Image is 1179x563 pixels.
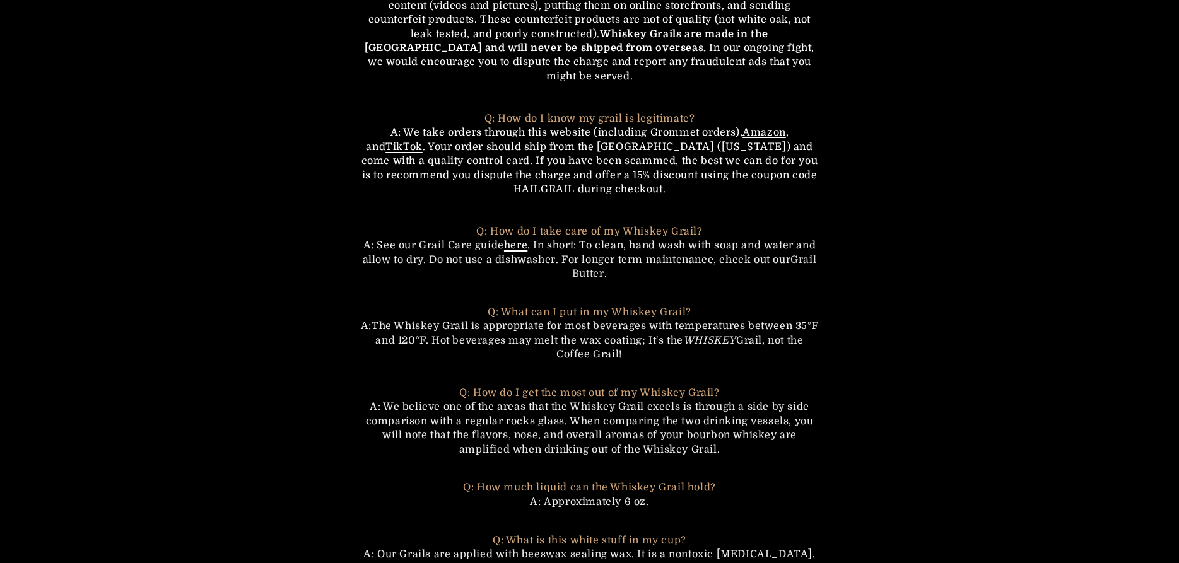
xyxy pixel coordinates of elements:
[683,335,736,346] em: WHISKEY
[463,482,716,493] span: Q: How much liquid can the Whiskey Grail hold?
[484,113,695,124] span: Q: How do I know my grail is legitimate?
[504,240,527,251] a: here
[493,535,686,546] span: Q: What is this white stuff in my cup?
[530,496,648,508] span: A: Approximately 6 oz.
[363,226,817,279] span: A: See our Grail Care guide . In short: To clean, hand wash with soap and water and allow to dry....
[372,320,818,345] span: The Whiskey Grail is appropriate for most beverages with temperatures between 35°F and 120°F. Hot...
[459,387,719,398] span: Q:
[368,42,814,82] span: In our ongoing fight, we would encourage you to dispute the charge and report any fraudulent ads ...
[473,387,720,398] span: How do I get the most out of my Whiskey Grail?
[488,306,691,318] span: Q: What can I put in my Whiskey Grail?
[385,141,423,153] a: TikTok
[366,401,814,455] span: A: We believe one of the areas that the Whiskey Grail excels is through a side by side comparison...
[476,226,702,237] span: Q: How do I take care of my Whiskey Grail?
[361,127,818,195] span: A: We take orders through this website (including Grommet orders), , and . Your order should ship...
[742,127,786,138] a: Amazon
[361,305,819,376] p: A:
